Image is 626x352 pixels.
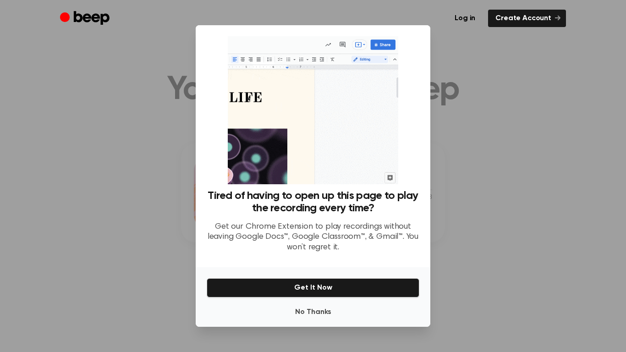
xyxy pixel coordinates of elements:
[207,222,419,253] p: Get our Chrome Extension to play recordings without leaving Google Docs™, Google Classroom™, & Gm...
[207,303,419,321] button: No Thanks
[488,10,566,27] a: Create Account
[207,278,419,297] button: Get It Now
[60,10,112,27] a: Beep
[228,36,398,184] img: Beep extension in action
[207,190,419,214] h3: Tired of having to open up this page to play the recording every time?
[447,10,483,27] a: Log in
